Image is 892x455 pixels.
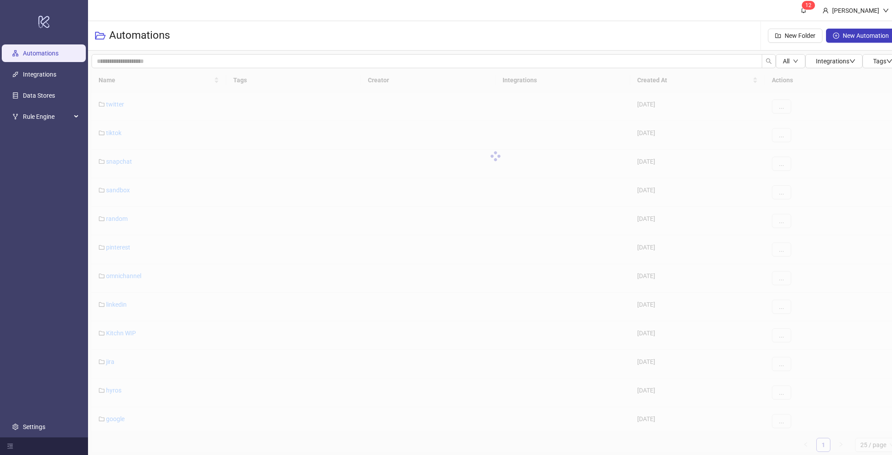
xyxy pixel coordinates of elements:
span: 2 [808,2,811,8]
span: Integrations [816,58,855,65]
a: Automations [23,50,59,57]
span: All [783,58,789,65]
span: down [849,58,855,64]
span: New Folder [785,32,815,39]
span: user [822,7,829,14]
button: Integrationsdown [805,54,863,68]
button: Alldown [776,54,805,68]
span: down [793,59,798,64]
span: Rule Engine [23,108,71,125]
div: [PERSON_NAME] [829,6,883,15]
span: folder-add [775,33,781,39]
sup: 12 [802,1,815,10]
a: Settings [23,423,45,430]
span: fork [12,114,18,120]
span: search [766,58,772,64]
span: plus-circle [833,33,839,39]
span: bell [800,7,807,13]
a: Data Stores [23,92,55,99]
span: down [883,7,889,14]
span: folder-open [95,30,106,41]
h3: Automations [109,29,170,43]
span: menu-fold [7,443,13,449]
span: 1 [805,2,808,8]
button: New Folder [768,29,822,43]
span: New Automation [843,32,889,39]
a: Integrations [23,71,56,78]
